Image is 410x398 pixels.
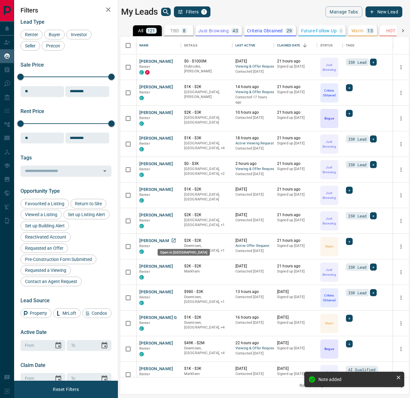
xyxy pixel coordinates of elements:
div: condos.ca [139,198,144,203]
div: + [346,340,353,347]
p: 21 hours ago [277,135,314,141]
div: Tags [346,37,355,54]
p: [DATE] [277,340,314,346]
div: condos.ca [139,70,144,75]
span: Buyer [46,32,62,37]
span: + [372,59,374,65]
p: Contacted [DATE] [235,371,271,377]
h2: Filters [20,6,111,14]
p: Etobicoke, [PERSON_NAME] [184,64,229,74]
div: Precon [42,41,65,51]
div: Requested a Viewing [20,265,71,275]
p: Rows per page: [299,383,326,388]
p: Just Browsing [321,139,338,149]
span: Seller [23,43,38,48]
p: Contacted [DATE] [235,248,271,254]
span: Renter [139,372,150,376]
a: Open in New Tab [169,236,178,245]
p: Contacted [DATE] [235,269,271,274]
p: Markham [184,371,229,377]
span: Lead Source [20,297,50,304]
button: more [396,139,406,149]
p: Signed up [DATE] [277,295,314,300]
p: $1K - $2K [184,187,229,192]
p: TBD [170,28,179,33]
span: Sale Price [20,62,44,68]
span: Renter [139,142,150,146]
span: Viewed a Listing [23,212,60,217]
button: more [396,165,406,175]
div: Set up Listing Alert [63,210,110,219]
p: Just Browsing [198,28,229,33]
button: New Lead [365,6,402,17]
div: Name [139,37,149,54]
p: [DATE] [235,212,271,218]
p: $1K - $2K [184,84,229,90]
span: ISR Lead [348,136,366,142]
p: $980 - $3K [184,289,229,295]
h1: My Leads [121,7,158,17]
button: Open [100,167,109,175]
button: more [396,344,406,354]
p: 21 hours ago [277,238,314,243]
div: Details [181,37,232,54]
span: Precon [44,43,62,48]
div: + [370,59,377,66]
button: more [396,293,406,303]
div: + [370,264,377,271]
button: [PERSON_NAME] G [139,315,177,321]
p: Warm [325,321,333,326]
div: Requested an Offer [20,243,68,253]
button: more [396,114,406,123]
span: ISR Lead [348,59,366,65]
span: + [372,289,374,296]
span: + [348,187,350,193]
span: Renter [139,116,150,120]
p: [DATE] [235,264,271,269]
div: + [346,315,353,322]
p: Contacted 17 hours ago [235,95,271,105]
p: North York, West End, Toronto, Oakville [184,346,229,356]
p: Just Browsing [321,370,338,379]
p: Signed up [DATE] [277,346,314,351]
span: Reactivated Account [23,234,69,240]
div: Details [184,37,197,54]
span: Opportunity Type [20,188,60,194]
button: [PERSON_NAME] [139,264,173,270]
button: Filters1 [174,6,211,17]
p: Signed up [DATE] [277,269,314,274]
span: Renter [139,167,150,171]
p: Signed up [DATE] [277,218,314,223]
p: [DATE] [235,59,271,64]
p: [DATE] [277,366,314,371]
div: Reactivated Account [20,232,71,242]
div: condos.ca [139,352,144,356]
p: [DATE] [277,315,314,320]
div: condos.ca [139,96,144,100]
span: Active Viewing Request [235,141,271,146]
button: [PERSON_NAME] [139,161,173,167]
button: [PERSON_NAME] [139,366,173,372]
button: Sort [300,41,309,50]
span: Contact an Agent Request [23,279,79,284]
p: All [138,28,143,33]
span: AI Qualified [348,366,376,373]
p: West End, Toronto [184,167,229,176]
span: Renter [139,270,150,274]
p: Just Browsing [321,62,338,72]
p: 21 hours ago [277,84,314,90]
p: Contacted [DATE] [235,172,271,177]
span: Renter [139,321,150,325]
p: Signed up [DATE] [277,371,314,377]
div: Status [317,37,343,54]
span: + [348,341,350,347]
span: Requested a Viewing [23,268,69,273]
div: condos.ca [139,249,144,254]
button: more [396,370,406,379]
p: 21 hours ago [277,110,314,115]
p: HOT [386,28,396,33]
div: Viewed a Listing [20,210,62,219]
span: ISR Lead [348,161,366,168]
button: [PERSON_NAME] [139,84,173,90]
p: 8 [183,28,185,33]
